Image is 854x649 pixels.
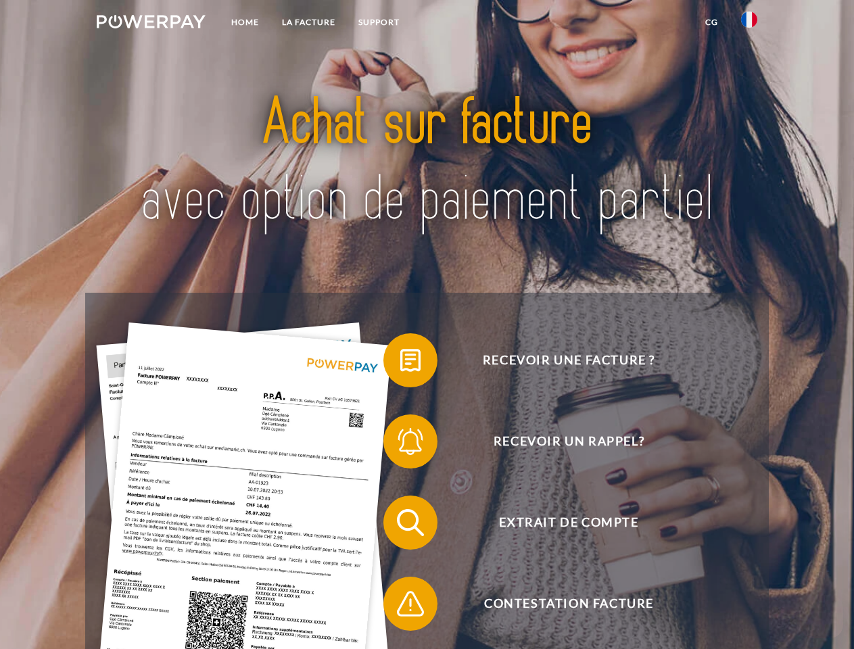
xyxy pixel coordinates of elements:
img: fr [741,11,757,28]
span: Recevoir un rappel? [403,414,734,468]
iframe: Bouton de lancement de la fenêtre de messagerie [800,595,843,638]
img: logo-powerpay-white.svg [97,15,206,28]
a: LA FACTURE [270,10,347,34]
a: CG [694,10,730,34]
span: Recevoir une facture ? [403,333,734,387]
img: qb_search.svg [394,506,427,539]
a: Support [347,10,411,34]
img: qb_bill.svg [394,343,427,377]
span: Extrait de compte [403,496,734,550]
button: Contestation Facture [383,577,735,631]
span: Contestation Facture [403,577,734,631]
img: title-powerpay_fr.svg [129,65,725,259]
img: qb_warning.svg [394,587,427,621]
button: Extrait de compte [383,496,735,550]
button: Recevoir un rappel? [383,414,735,468]
img: qb_bell.svg [394,425,427,458]
a: Home [220,10,270,34]
button: Recevoir une facture ? [383,333,735,387]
